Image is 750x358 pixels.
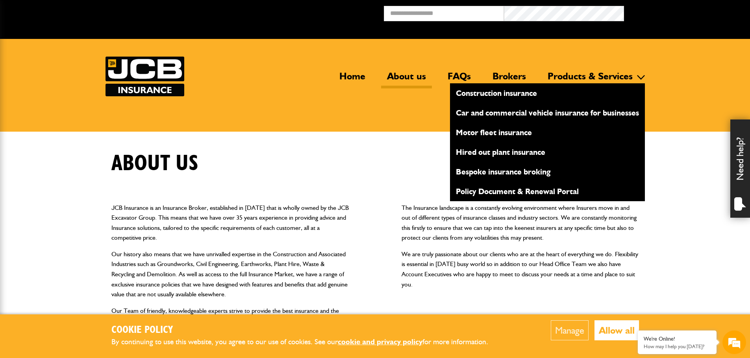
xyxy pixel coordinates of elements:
a: Hired out plant insurance [450,145,645,159]
button: Allow all [594,320,639,340]
h1: About us [111,151,198,177]
textarea: Type your message and hit 'Enter' [10,142,144,235]
div: Need help? [730,119,750,218]
input: Enter your last name [10,73,144,90]
a: About us [381,70,432,88]
div: Chat with us now [41,44,132,54]
p: JCB Insurance is an Insurance Broker, established in [DATE] that is wholly owned by the JCB Excav... [111,203,349,243]
a: Products & Services [542,70,639,88]
h2: Cookie Policy [111,324,501,336]
a: Brokers [487,70,532,88]
a: Policy Document & Renewal Portal [450,185,645,198]
a: Home [333,70,371,88]
p: Our Team of friendly, knowledgeable experts strive to provide the best insurance and the best cus... [111,306,349,336]
p: By continuing to use this website, you agree to our use of cookies. See our for more information. [111,336,501,348]
a: Car and commercial vehicle insurance for businesses [450,106,645,119]
em: Start Chat [107,242,143,253]
a: Motor fleet insurance [450,126,645,139]
p: The Insurance landscape is a constantly evolving environment where Insurers move in and out of di... [402,203,639,243]
a: JCB Insurance Services [106,57,184,96]
input: Enter your phone number [10,119,144,136]
img: JCB Insurance Services logo [106,57,184,96]
button: Broker Login [624,6,744,18]
p: We are truly passionate about our clients who are at the heart of everything we do. Flexibility i... [402,249,639,289]
a: cookie and privacy policy [338,337,422,346]
p: Our history also means that we have unrivalled expertise in the Construction and Associated Indus... [111,249,349,299]
a: Bespoke insurance broking [450,165,645,178]
a: Construction insurance [450,86,645,100]
div: Minimize live chat window [129,4,148,23]
input: Enter your email address [10,96,144,113]
a: FAQs [442,70,477,88]
img: d_20077148190_company_1631870298795_20077148190 [13,44,33,55]
p: How may I help you today? [644,343,711,349]
div: We're Online! [644,336,711,342]
button: Manage [551,320,589,340]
